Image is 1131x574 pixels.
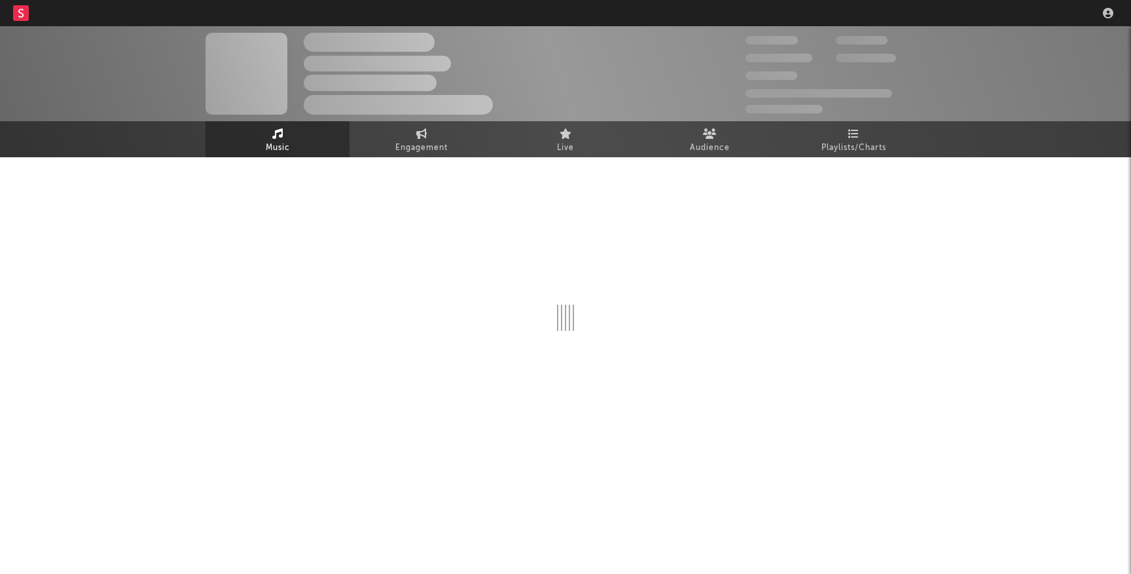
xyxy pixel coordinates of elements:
[821,140,886,156] span: Playlists/Charts
[266,140,290,156] span: Music
[745,89,892,98] span: 50,000,000 Monthly Listeners
[637,121,781,157] a: Audience
[206,121,350,157] a: Music
[745,54,812,62] span: 50,000,000
[350,121,494,157] a: Engagement
[745,105,823,113] span: Jump Score: 85.0
[745,71,797,80] span: 100,000
[836,54,896,62] span: 1,000,000
[494,121,637,157] a: Live
[836,36,888,45] span: 100,000
[690,140,730,156] span: Audience
[745,36,798,45] span: 300,000
[557,140,574,156] span: Live
[781,121,925,157] a: Playlists/Charts
[395,140,448,156] span: Engagement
